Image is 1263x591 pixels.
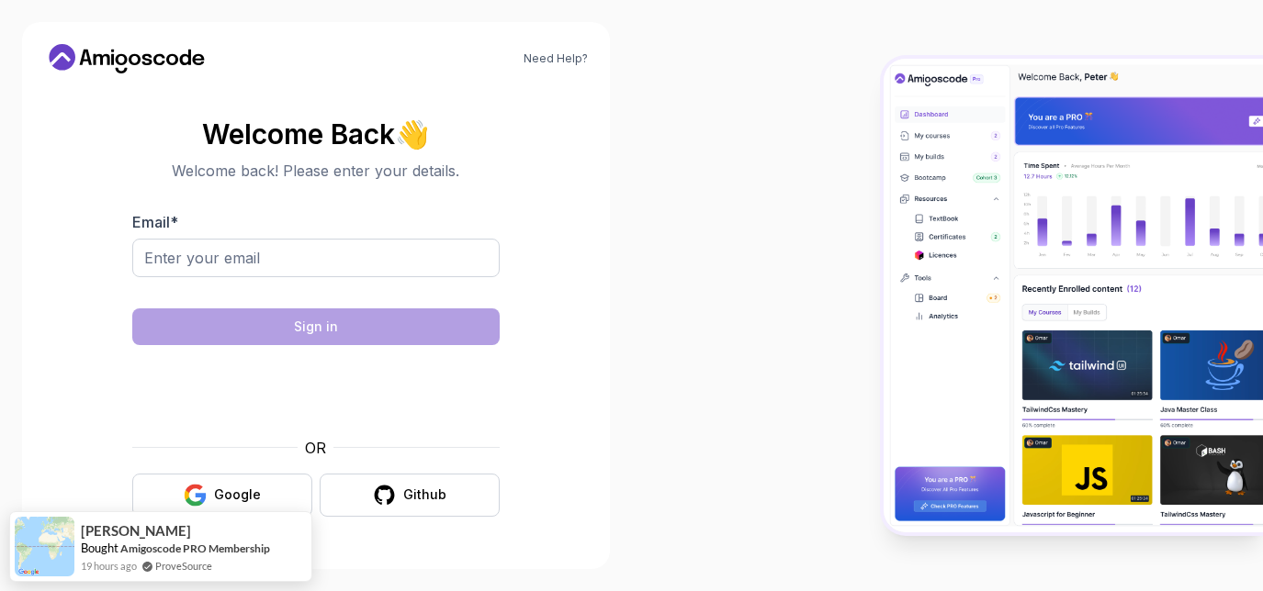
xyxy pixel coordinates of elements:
div: Sign in [294,318,338,336]
div: Google [214,485,261,504]
a: Home link [44,44,209,73]
a: Need Help? [524,51,588,66]
h2: Welcome Back [132,119,500,149]
a: ProveSource [155,558,212,574]
div: Github [403,485,446,504]
button: Sign in [132,308,500,345]
span: 19 hours ago [81,558,137,574]
label: Email * [132,213,178,231]
input: Enter your email [132,239,500,277]
a: Amigoscode PRO Membership [120,541,270,555]
button: Github [320,474,500,517]
iframe: Widget containing checkbox for hCaptcha security challenge [177,356,455,426]
p: OR [305,437,326,459]
span: [PERSON_NAME] [81,523,191,539]
img: Amigoscode Dashboard [884,59,1263,531]
button: Google [132,474,312,517]
img: provesource social proof notification image [15,517,74,576]
p: Welcome back! Please enter your details. [132,160,500,182]
span: Bought [81,541,118,555]
span: 👋 [395,119,429,149]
